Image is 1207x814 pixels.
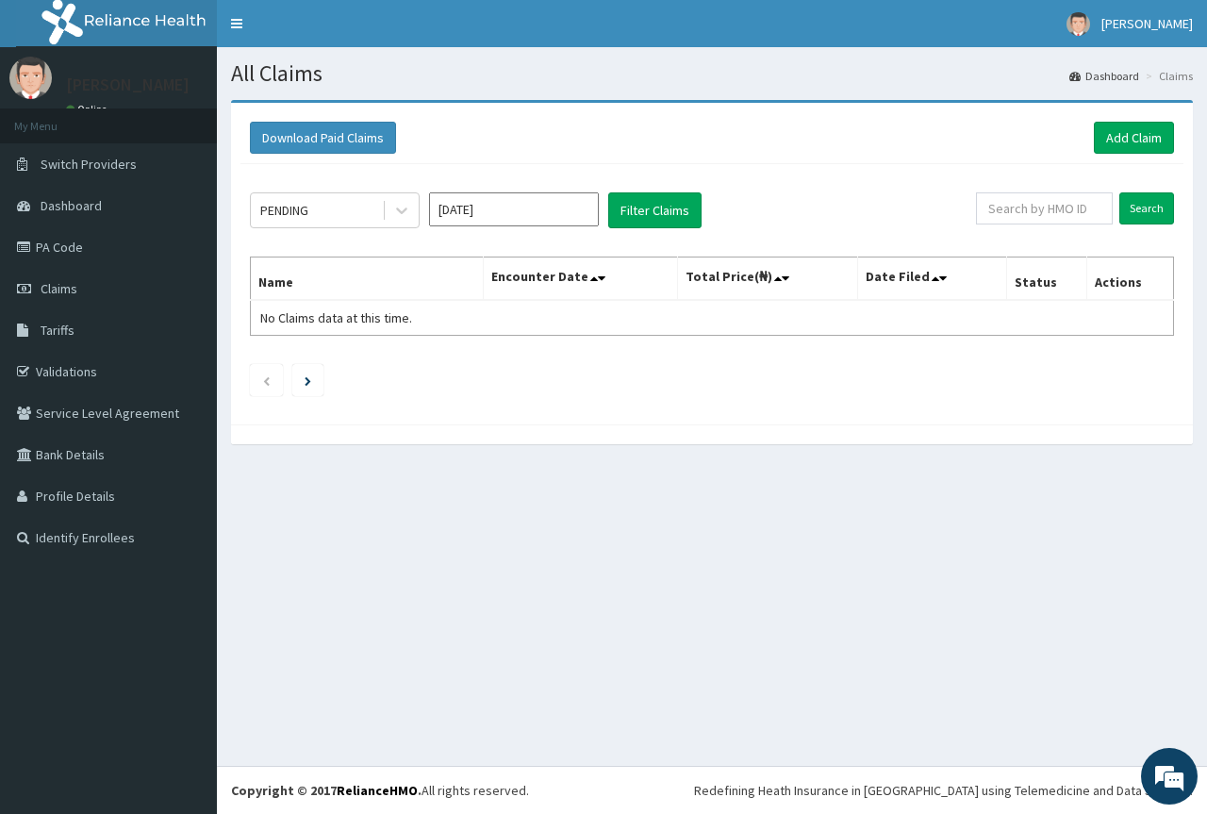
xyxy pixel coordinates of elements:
button: Download Paid Claims [250,122,396,154]
th: Total Price(₦) [677,257,857,301]
th: Status [1006,257,1086,301]
th: Date Filed [857,257,1006,301]
span: [PERSON_NAME] [1101,15,1193,32]
button: Filter Claims [608,192,702,228]
span: Claims [41,280,77,297]
a: Online [66,103,111,116]
strong: Copyright © 2017 . [231,782,422,799]
h1: All Claims [231,61,1193,86]
th: Name [251,257,484,301]
li: Claims [1141,68,1193,84]
th: Encounter Date [483,257,677,301]
a: Add Claim [1094,122,1174,154]
span: Dashboard [41,197,102,214]
a: RelianceHMO [337,782,418,799]
span: Switch Providers [41,156,137,173]
p: [PERSON_NAME] [66,76,190,93]
div: Redefining Heath Insurance in [GEOGRAPHIC_DATA] using Telemedicine and Data Science! [694,781,1193,800]
img: User Image [9,57,52,99]
span: No Claims data at this time. [260,309,412,326]
a: Previous page [262,372,271,389]
div: PENDING [260,201,308,220]
img: User Image [1066,12,1090,36]
span: Tariffs [41,322,74,339]
a: Dashboard [1069,68,1139,84]
footer: All rights reserved. [217,766,1207,814]
th: Actions [1086,257,1173,301]
a: Next page [305,372,311,389]
input: Search by HMO ID [976,192,1113,224]
input: Select Month and Year [429,192,599,226]
input: Search [1119,192,1174,224]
